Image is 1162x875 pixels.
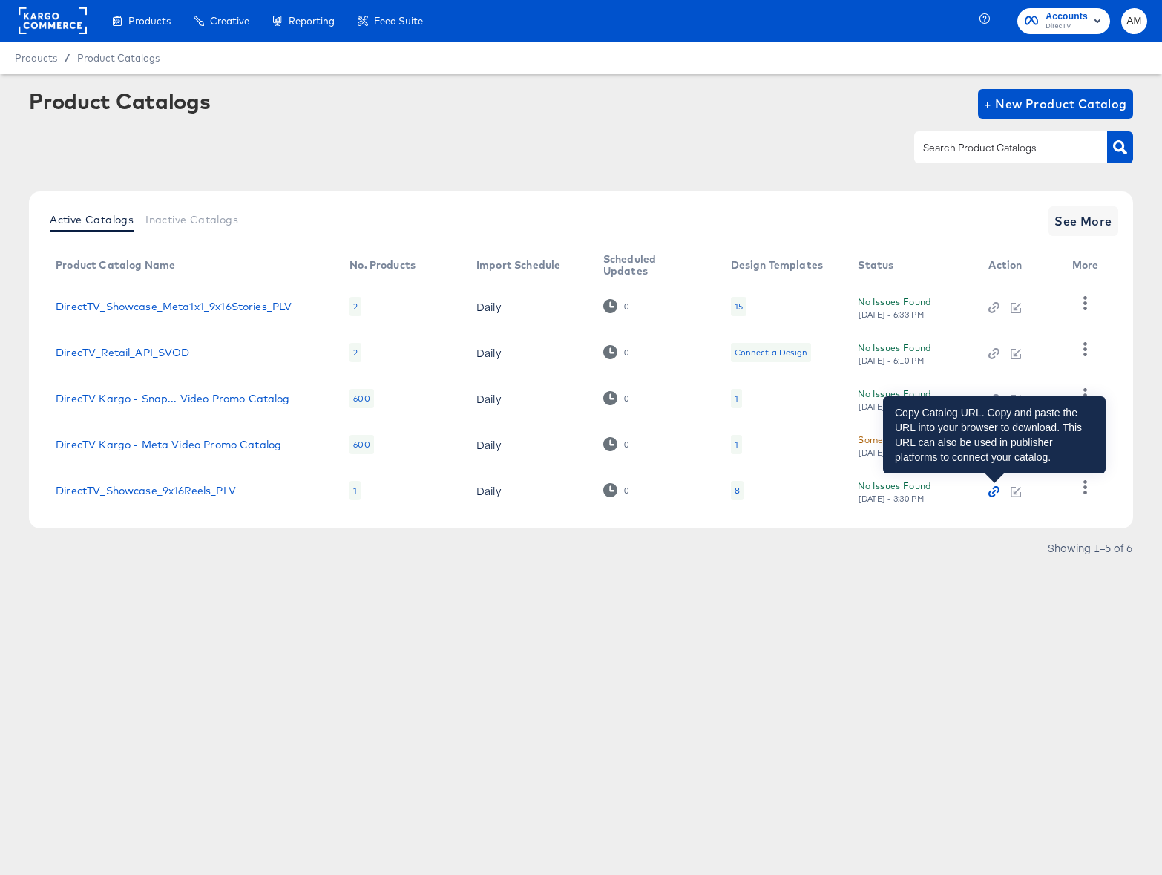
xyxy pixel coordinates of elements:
[1017,8,1110,34] button: AccountsDirecTV
[56,439,281,450] a: DirecTV Kargo - Meta Video Promo Catalog
[920,140,1078,157] input: Search Product Catalogs
[29,89,210,113] div: Product Catalogs
[623,439,629,450] div: 0
[858,432,944,448] div: Some Issues Found
[15,52,57,64] span: Products
[735,301,743,312] div: 15
[603,299,629,313] div: 0
[731,259,823,271] div: Design Templates
[56,393,289,404] a: DirecTV Kargo - Snap... Video Promo Catalog
[56,485,236,497] a: DirectTV_Showcase_9x16Reels_PLV
[56,259,175,271] div: Product Catalog Name
[735,347,807,358] div: Connect a Design
[349,389,373,408] div: 600
[731,481,744,500] div: 8
[984,94,1127,114] span: + New Product Catalog
[50,214,134,226] span: Active Catalogs
[623,347,629,358] div: 0
[1121,8,1147,34] button: AM
[349,343,361,362] div: 2
[846,248,976,284] th: Status
[858,432,944,458] button: Some Issues Found[DATE] - 5:42 PM
[77,52,160,64] a: Product Catalogs
[623,301,629,312] div: 0
[603,483,629,497] div: 0
[1054,211,1112,232] span: See More
[289,15,335,27] span: Reporting
[465,330,591,376] td: Daily
[465,468,591,514] td: Daily
[603,253,701,277] div: Scheduled Updates
[145,214,238,226] span: Inactive Catalogs
[465,422,591,468] td: Daily
[1046,9,1088,24] span: Accounts
[731,297,746,316] div: 15
[735,485,740,497] div: 8
[56,301,292,312] a: DirectTV_Showcase_Meta1x1_9x16Stories_PLV
[1047,543,1133,553] div: Showing 1–5 of 6
[735,393,738,404] div: 1
[210,15,249,27] span: Creative
[731,343,811,362] div: Connect a Design
[603,345,629,359] div: 0
[349,481,361,500] div: 1
[465,376,591,422] td: Daily
[1046,21,1088,33] span: DirecTV
[858,448,925,458] div: [DATE] - 5:42 PM
[349,259,416,271] div: No. Products
[976,248,1060,284] th: Action
[731,435,742,454] div: 1
[1048,206,1118,236] button: See More
[374,15,423,27] span: Feed Suite
[978,89,1133,119] button: + New Product Catalog
[623,393,629,404] div: 0
[56,347,189,358] a: DirecTV_Retail_API_SVOD
[465,284,591,330] td: Daily
[349,297,361,316] div: 2
[731,389,742,408] div: 1
[349,435,373,454] div: 600
[603,437,629,451] div: 0
[603,391,629,405] div: 0
[623,485,629,496] div: 0
[1060,248,1117,284] th: More
[1127,13,1141,30] span: AM
[57,52,77,64] span: /
[476,259,560,271] div: Import Schedule
[128,15,171,27] span: Products
[735,439,738,450] div: 1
